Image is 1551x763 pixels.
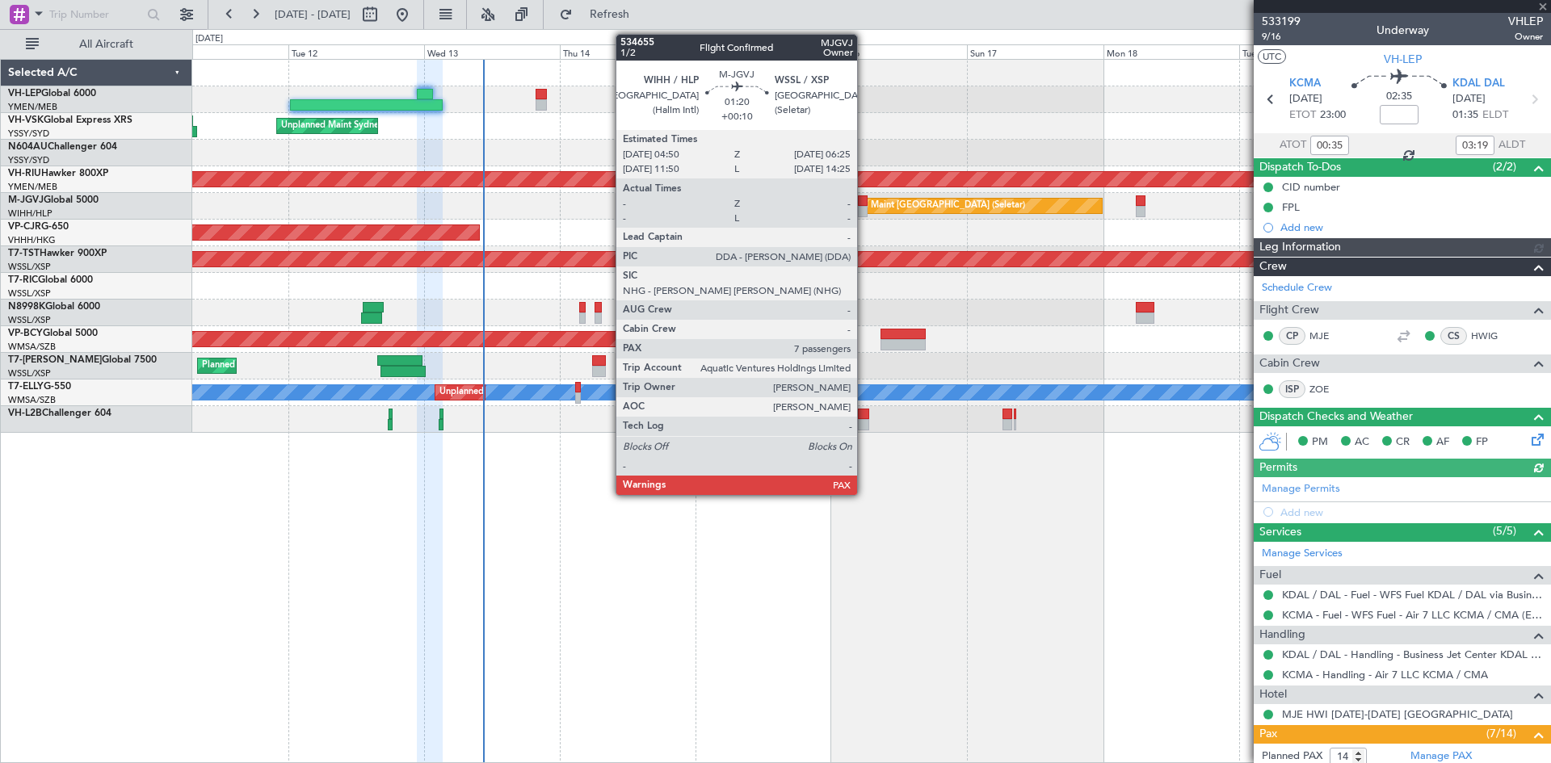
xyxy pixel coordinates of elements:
[1259,626,1305,644] span: Handling
[8,115,132,125] a: VH-VSKGlobal Express XRS
[1259,354,1320,373] span: Cabin Crew
[1259,301,1319,320] span: Flight Crew
[1259,408,1413,426] span: Dispatch Checks and Weather
[967,44,1103,59] div: Sun 17
[8,382,71,392] a: T7-ELLYG-550
[49,2,142,27] input: Trip Number
[8,208,53,220] a: WIHH/HLP
[1384,51,1422,68] span: VH-LEP
[8,128,49,140] a: YSSY/SYD
[1262,280,1332,296] a: Schedule Crew
[8,101,57,113] a: YMEN/MEB
[1239,44,1375,59] div: Tue 19
[1476,434,1488,451] span: FP
[8,329,98,338] a: VP-BCYGlobal 5000
[8,302,45,312] span: N8998K
[1262,13,1301,30] span: 533199
[8,275,38,285] span: T7-RIC
[275,7,351,22] span: [DATE] - [DATE]
[195,32,223,46] div: [DATE]
[202,354,456,378] div: Planned Maint [GEOGRAPHIC_DATA] ([GEOGRAPHIC_DATA])
[1355,434,1369,451] span: AC
[8,249,107,258] a: T7-TSTHawker 900XP
[18,31,175,57] button: All Aircraft
[8,115,44,125] span: VH-VSK
[1320,107,1346,124] span: 23:00
[1279,380,1305,398] div: ISP
[8,367,51,379] a: WSSL/XSP
[8,142,117,152] a: N604AUChallenger 604
[424,44,560,59] div: Wed 13
[8,169,41,178] span: VH-RIU
[1498,137,1525,153] span: ALDT
[1259,725,1277,744] span: Pax
[8,341,56,353] a: WMSA/SZB
[1471,329,1507,343] a: HWIG
[8,249,40,258] span: T7-TST
[8,89,96,99] a: VH-LEPGlobal 6000
[1262,546,1343,562] a: Manage Services
[1386,89,1412,105] span: 02:35
[8,142,48,152] span: N604AU
[576,9,644,20] span: Refresh
[8,181,57,193] a: YMEN/MEB
[1259,566,1281,585] span: Fuel
[8,222,41,232] span: VP-CJR
[8,302,100,312] a: N8998KGlobal 6000
[8,314,51,326] a: WSSL/XSP
[1289,91,1322,107] span: [DATE]
[1396,434,1410,451] span: CR
[1282,608,1543,622] a: KCMA - Fuel - WFS Fuel - Air 7 LLC KCMA / CMA (EJ Asia Only)
[1440,327,1467,345] div: CS
[1312,434,1328,451] span: PM
[8,394,56,406] a: WMSA/SZB
[8,261,51,273] a: WSSL/XSP
[1282,588,1543,602] a: KDAL / DAL - Fuel - WFS Fuel KDAL / DAL via Business Jet Center (EJ Asia Only)
[1259,158,1341,177] span: Dispatch To-Dos
[1508,13,1543,30] span: VHLEP
[1280,137,1306,153] span: ATOT
[8,275,93,285] a: T7-RICGlobal 6000
[8,89,41,99] span: VH-LEP
[1309,329,1346,343] a: MJE
[696,44,831,59] div: Fri 15
[1262,30,1301,44] span: 9/16
[831,44,967,59] div: Sat 16
[1282,707,1513,721] a: MJE HWI [DATE]-[DATE] [GEOGRAPHIC_DATA]
[1493,522,1516,539] span: (5/5)
[8,329,43,338] span: VP-BCY
[8,222,69,232] a: VP-CJRG-650
[552,2,649,27] button: Refresh
[8,287,51,300] a: WSSL/XSP
[1282,648,1543,661] a: KDAL / DAL - Handling - Business Jet Center KDAL / DAL
[1508,30,1543,44] span: Owner
[439,380,827,405] div: Unplanned Maint [GEOGRAPHIC_DATA] (Sultan [PERSON_NAME] [PERSON_NAME] - Subang)
[1452,91,1486,107] span: [DATE]
[1259,685,1287,704] span: Hotel
[1452,107,1478,124] span: 01:35
[1279,327,1305,345] div: CP
[1280,220,1543,234] div: Add new
[288,44,424,59] div: Tue 12
[8,382,44,392] span: T7-ELLY
[8,234,56,246] a: VHHH/HKG
[153,44,288,59] div: Mon 11
[281,114,480,138] div: Unplanned Maint Sydney ([PERSON_NAME] Intl)
[1258,49,1286,64] button: UTC
[8,355,102,365] span: T7-[PERSON_NAME]
[835,194,1025,218] div: Planned Maint [GEOGRAPHIC_DATA] (Seletar)
[8,195,44,205] span: M-JGVJ
[8,195,99,205] a: M-JGVJGlobal 5000
[1259,258,1287,276] span: Crew
[42,39,170,50] span: All Aircraft
[1289,76,1321,92] span: KCMA
[1486,725,1516,742] span: (7/14)
[8,154,49,166] a: YSSY/SYD
[1282,200,1300,214] div: FPL
[1103,44,1239,59] div: Mon 18
[1282,180,1340,194] div: CID number
[1259,523,1301,542] span: Services
[1493,158,1516,175] span: (2/2)
[1282,668,1488,681] a: KCMA - Handling - Air 7 LLC KCMA / CMA
[8,355,157,365] a: T7-[PERSON_NAME]Global 7500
